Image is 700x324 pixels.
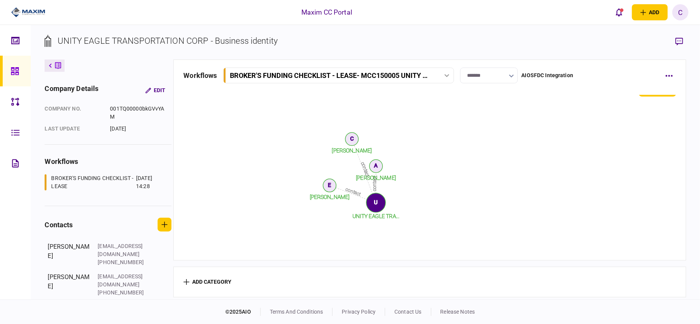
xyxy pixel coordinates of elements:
tspan: [PERSON_NAME] [310,194,350,200]
text: U [374,199,378,205]
div: [PHONE_NUMBER] [98,289,148,297]
div: UNITY EAGLE TRANSPORTATION CORP - Business identity [58,35,278,47]
div: Maxim CC Portal [301,7,352,17]
div: BROKER'S FUNDING CHECKLIST - LEASE - MCC150005 UNITY EAGLE TRANSPORTATION [230,71,431,79]
div: BROKER'S FUNDING CHECKLIST - LEASE [51,174,134,190]
text: E [328,182,331,188]
a: contact us [394,309,421,315]
button: BROKER'S FUNDING CHECKLIST - LEASE- MCC150005 UNITY EAGLE TRANSPORTATION [223,68,454,83]
img: client company logo [11,7,45,18]
div: [DATE] [110,125,166,133]
button: open adding identity options [632,4,668,20]
div: 001TQ00000bkGVvYAM [110,105,166,121]
div: [DATE] 14:28 [136,174,162,190]
div: company no. [45,105,102,121]
tspan: [PERSON_NAME] [356,175,396,181]
div: [PERSON_NAME] [48,242,90,266]
button: C [672,4,688,20]
button: Edit [139,83,171,97]
button: open notifications list [611,4,627,20]
div: last update [45,125,102,133]
div: [PERSON_NAME] [48,273,90,297]
div: [EMAIL_ADDRESS][DOMAIN_NAME] [98,242,148,258]
div: [EMAIL_ADDRESS][DOMAIN_NAME] [98,273,148,289]
div: company details [45,83,98,97]
a: release notes [441,309,475,315]
div: [PHONE_NUMBER] [98,258,148,266]
div: contacts [45,220,73,230]
div: workflows [45,156,171,167]
tspan: UNITY EAGLE TRA... [352,213,399,220]
text: contact [372,176,377,192]
a: terms and conditions [270,309,323,315]
tspan: [PERSON_NAME] [332,148,372,154]
a: privacy policy [342,309,376,315]
text: contact [345,187,362,197]
text: contact [360,161,371,178]
div: © 2025 AIO [225,308,261,316]
a: BROKER'S FUNDING CHECKLIST - LEASE[DATE] 14:28 [45,174,162,190]
text: A [374,163,378,169]
div: workflows [183,70,217,81]
button: add category [183,279,231,285]
text: C [350,136,354,142]
div: AIOSFDC Integration [522,71,574,79]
